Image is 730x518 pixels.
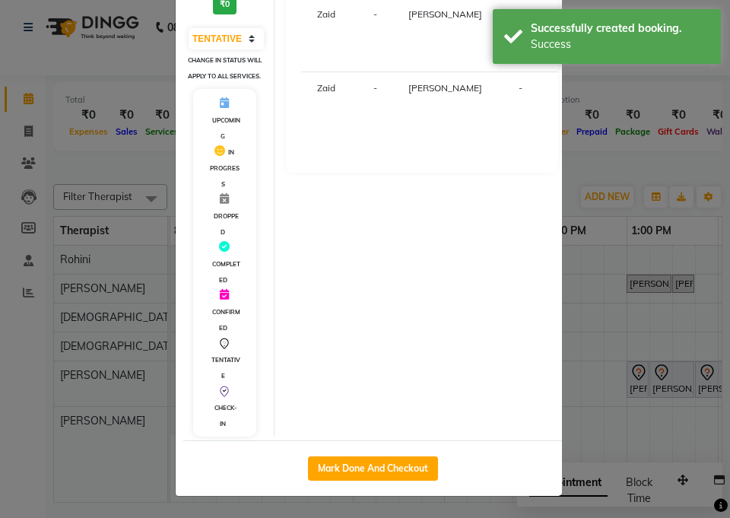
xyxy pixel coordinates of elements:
span: CHECK-IN [214,404,237,427]
span: IN PROGRESS [210,148,240,188]
span: COMPLETED [212,260,240,284]
span: [PERSON_NAME] [408,82,482,94]
td: Zaid [301,72,352,146]
td: - [352,72,399,146]
span: DROPPED [214,212,239,236]
span: UPCOMING [212,116,240,140]
div: Success [531,37,709,52]
td: - [491,72,551,146]
span: TENTATIVE [211,356,240,380]
div: Successfully created booking. [531,21,709,37]
span: CONFIRMED [212,308,240,332]
span: [PERSON_NAME] [408,8,482,20]
button: Mark Done And Checkout [308,456,438,481]
small: Change in status will apply to all services. [188,56,262,80]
